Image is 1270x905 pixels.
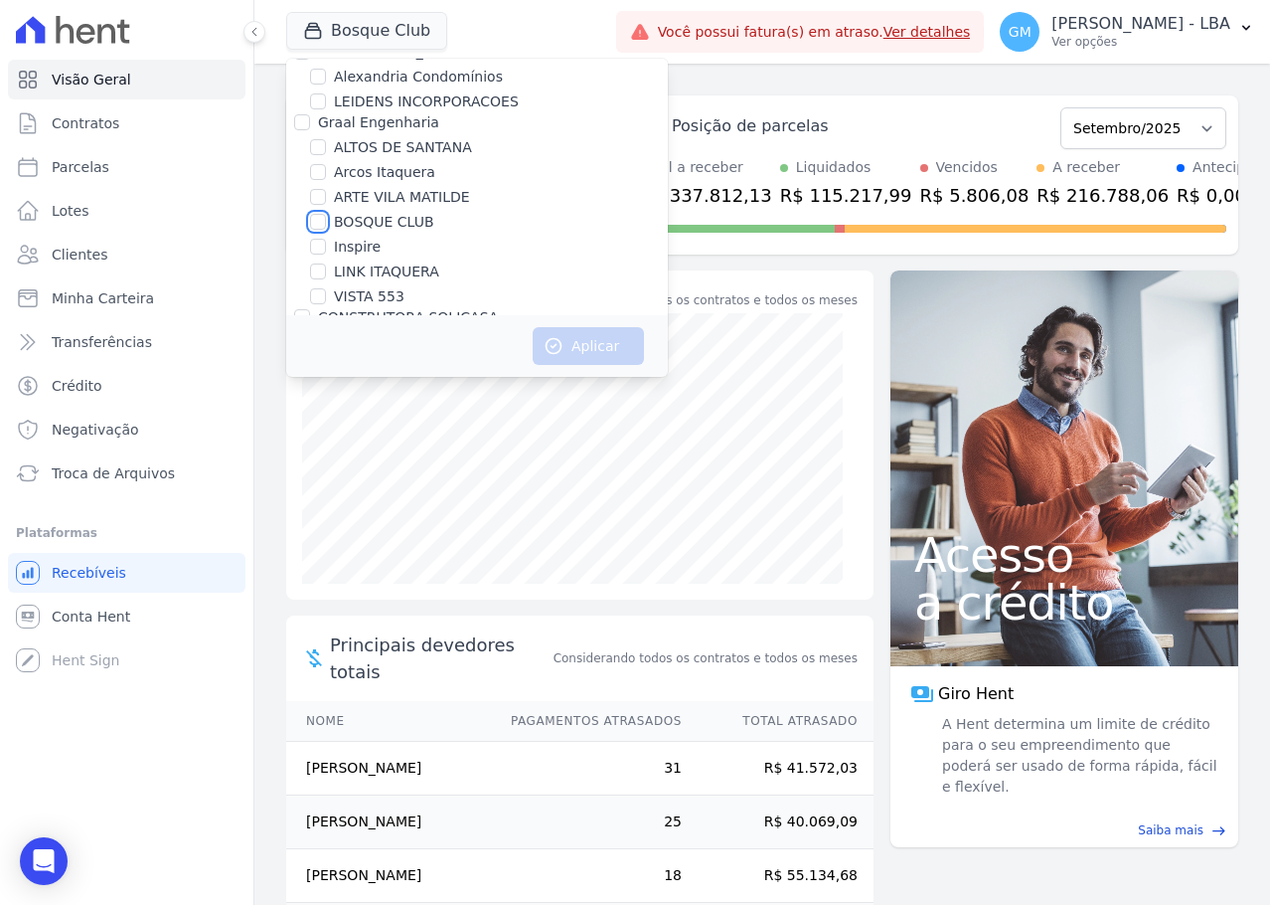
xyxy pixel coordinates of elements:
[334,91,519,112] label: LEIDENS INCORPORACOES
[52,463,175,483] span: Troca de Arquivos
[1052,157,1120,178] div: A receber
[52,245,107,265] span: Clientes
[683,701,873,742] th: Total Atrasado
[554,291,858,309] div: Considerando todos os contratos e todos os meses
[52,157,109,177] span: Parcelas
[902,821,1226,839] a: Saiba mais east
[334,137,472,158] label: ALTOS DE SANTANA
[984,4,1270,60] button: GM [PERSON_NAME] - LBA Ver opções
[8,453,245,493] a: Troca de Arquivos
[1138,821,1203,839] span: Saiba mais
[8,60,245,99] a: Visão Geral
[8,366,245,406] a: Crédito
[334,187,470,208] label: ARTE VILA MATILDE
[533,327,644,365] button: Aplicar
[334,212,434,233] label: BOSQUE CLUB
[683,849,873,903] td: R$ 55.134,68
[8,147,245,187] a: Parcelas
[8,103,245,143] a: Contratos
[52,70,131,90] span: Visão Geral
[492,742,683,796] td: 31
[52,288,154,308] span: Minha Carteira
[492,796,683,849] td: 25
[780,182,912,209] div: R$ 115.217,99
[318,309,498,325] label: CONSTRUTORA SOLICASA
[938,682,1014,706] span: Giro Hent
[52,376,102,396] span: Crédito
[640,182,772,209] div: R$ 337.812,13
[52,563,126,583] span: Recebíveis
[318,114,439,130] label: Graal Engenharia
[8,410,245,450] a: Negativação
[920,182,1030,209] div: R$ 5.806,08
[52,607,130,627] span: Conta Hent
[334,237,381,258] label: Inspire
[914,579,1214,627] span: a crédito
[1051,34,1230,50] p: Ver opções
[52,420,139,440] span: Negativação
[8,553,245,593] a: Recebíveis
[330,632,550,685] span: Principais devedores totais
[640,157,772,178] div: Total a receber
[286,701,492,742] th: Nome
[16,521,238,545] div: Plataformas
[286,796,492,849] td: [PERSON_NAME]
[1009,25,1032,39] span: GM
[8,322,245,362] a: Transferências
[1211,823,1226,838] span: east
[286,12,447,50] button: Bosque Club
[672,114,829,138] div: Posição de parcelas
[938,714,1218,798] span: A Hent determina um limite de crédito para o seu empreendimento que poderá ser usado de forma ráp...
[52,201,89,221] span: Lotes
[683,742,873,796] td: R$ 41.572,03
[658,22,971,43] span: Você possui fatura(s) em atraso.
[554,649,858,667] span: Considerando todos os contratos e todos os meses
[914,531,1214,579] span: Acesso
[8,191,245,231] a: Lotes
[52,113,119,133] span: Contratos
[492,701,683,742] th: Pagamentos Atrasados
[286,742,492,796] td: [PERSON_NAME]
[334,162,435,183] label: Arcos Itaquera
[52,332,152,352] span: Transferências
[796,157,872,178] div: Liquidados
[20,837,68,885] div: Open Intercom Messenger
[286,849,492,903] td: [PERSON_NAME]
[8,235,245,274] a: Clientes
[1051,14,1230,34] p: [PERSON_NAME] - LBA
[936,157,998,178] div: Vencidos
[883,24,971,40] a: Ver detalhes
[8,278,245,318] a: Minha Carteira
[683,796,873,849] td: R$ 40.069,09
[8,597,245,636] a: Conta Hent
[334,286,404,307] label: VISTA 553
[334,262,439,282] label: LINK ITAQUERA
[334,67,503,88] label: Alexandria Condomínios
[492,849,683,903] td: 18
[1036,182,1169,209] div: R$ 216.788,06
